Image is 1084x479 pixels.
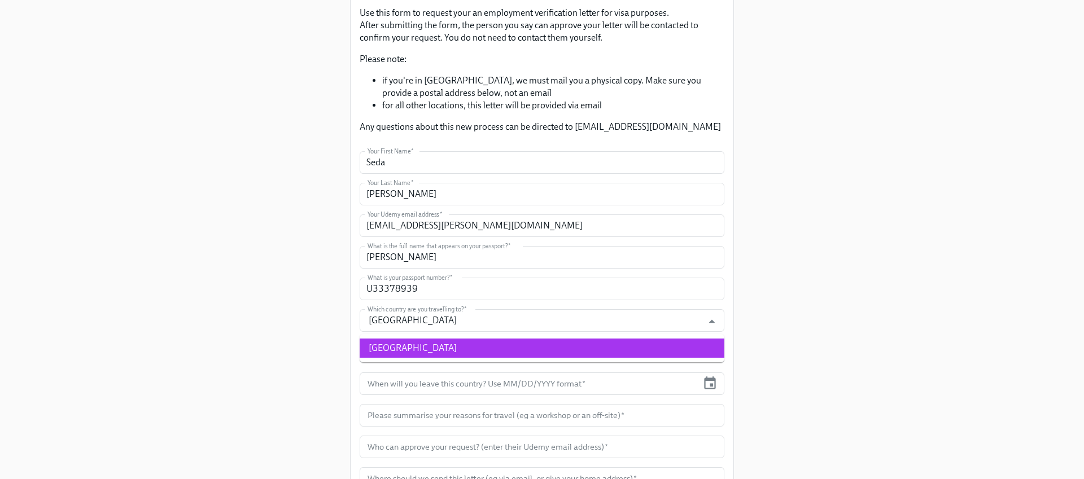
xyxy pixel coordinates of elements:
li: [GEOGRAPHIC_DATA] [360,339,724,358]
li: for all other locations, this letter will be provided via email [382,99,724,112]
p: Please note: [360,53,724,65]
p: Any questions about this new process can be directed to [EMAIL_ADDRESS][DOMAIN_NAME] [360,121,724,133]
p: Use this form to request your an employment verification letter for visa purposes. After submitti... [360,7,724,44]
input: MM/DD/YYYY [360,372,698,395]
button: Close [703,313,720,330]
li: if you're in [GEOGRAPHIC_DATA], we must mail you a physical copy. Make sure you provide a postal ... [382,74,724,99]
